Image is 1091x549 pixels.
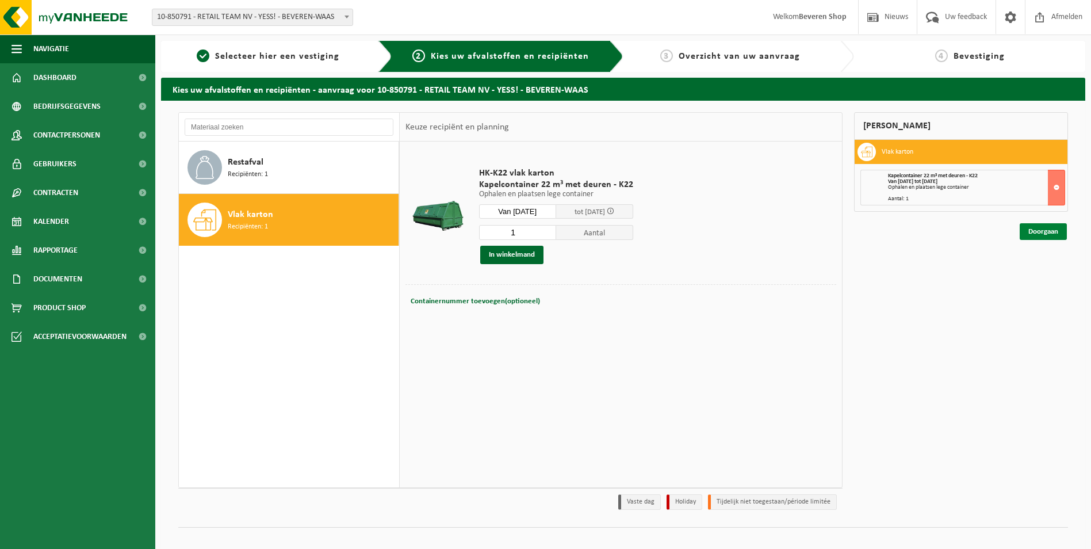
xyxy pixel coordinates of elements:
[33,92,101,121] span: Bedrijfsgegevens
[575,208,605,216] span: tot [DATE]
[882,143,913,161] h3: Vlak karton
[431,52,589,61] span: Kies uw afvalstoffen en recipiënten
[228,222,268,232] span: Recipiënten: 1
[660,49,673,62] span: 3
[409,293,541,310] button: Containernummer toevoegen(optioneel)
[33,121,100,150] span: Contactpersonen
[161,78,1085,100] h2: Kies uw afvalstoffen en recipiënten - aanvraag voor 10-850791 - RETAIL TEAM NV - YESS! - BEVEREN-...
[215,52,339,61] span: Selecteer hier een vestiging
[33,207,69,236] span: Kalender
[179,142,399,194] button: Restafval Recipiënten: 1
[33,236,78,265] span: Rapportage
[412,49,425,62] span: 2
[167,49,369,63] a: 1Selecteer hier een vestiging
[152,9,353,26] span: 10-850791 - RETAIL TEAM NV - YESS! - BEVEREN-WAAS
[888,178,937,185] strong: Van [DATE] tot [DATE]
[679,52,800,61] span: Overzicht van uw aanvraag
[228,155,263,169] span: Restafval
[479,190,633,199] p: Ophalen en plaatsen lege container
[33,63,76,92] span: Dashboard
[33,150,76,178] span: Gebruikers
[556,225,633,240] span: Aantal
[33,265,82,293] span: Documenten
[411,298,540,305] span: Containernummer toevoegen(optioneel)
[618,494,661,510] li: Vaste dag
[197,49,209,62] span: 1
[33,178,78,207] span: Contracten
[228,208,273,222] span: Vlak karton
[667,494,702,510] li: Holiday
[152,9,353,25] span: 10-850791 - RETAIL TEAM NV - YESS! - BEVEREN-WAAS
[954,52,1005,61] span: Bevestiging
[480,246,543,264] button: In winkelmand
[799,13,847,21] strong: Beveren Shop
[479,179,633,190] span: Kapelcontainer 22 m³ met deuren - K22
[479,167,633,179] span: HK-K22 vlak karton
[1020,223,1067,240] a: Doorgaan
[33,293,86,322] span: Product Shop
[400,113,515,142] div: Keuze recipiënt en planning
[479,204,556,219] input: Selecteer datum
[888,196,1065,202] div: Aantal: 1
[33,322,127,351] span: Acceptatievoorwaarden
[708,494,837,510] li: Tijdelijk niet toegestaan/période limitée
[179,194,399,246] button: Vlak karton Recipiënten: 1
[185,119,393,136] input: Materiaal zoeken
[228,169,268,180] span: Recipiënten: 1
[888,185,1065,190] div: Ophalen en plaatsen lege container
[33,35,69,63] span: Navigatie
[888,173,978,179] span: Kapelcontainer 22 m³ met deuren - K22
[854,112,1068,140] div: [PERSON_NAME]
[935,49,948,62] span: 4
